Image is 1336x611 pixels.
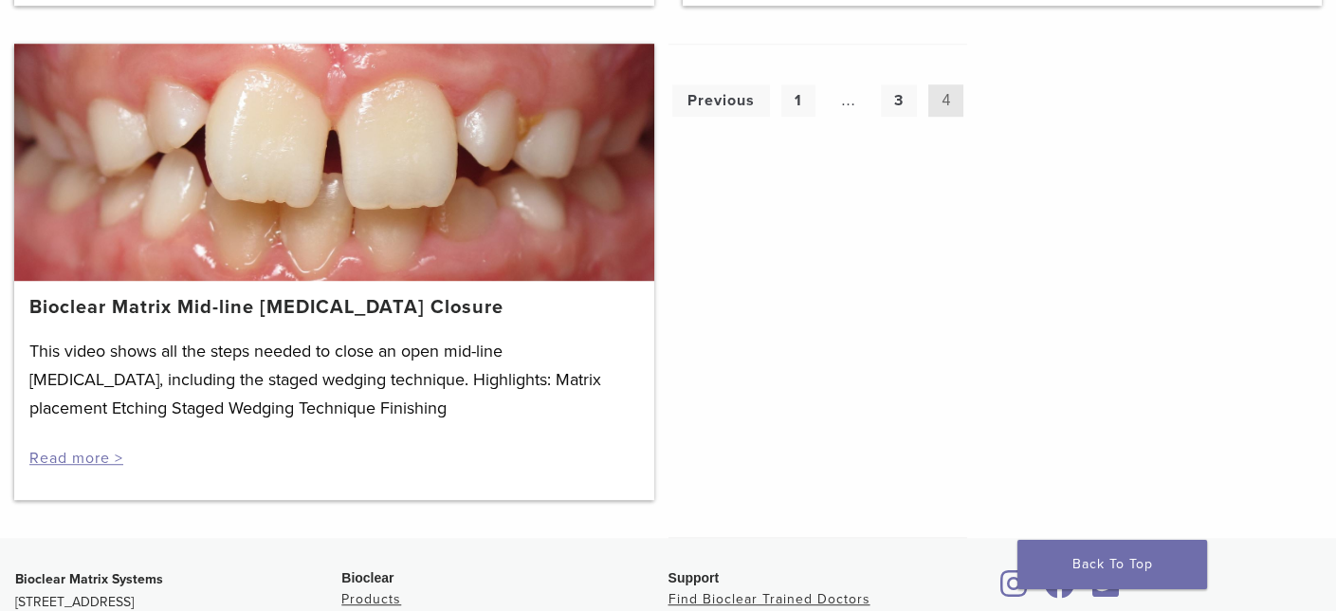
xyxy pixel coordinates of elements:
a: Bioclear [1086,581,1126,600]
span: Bioclear [341,570,393,585]
a: Page 3 [881,84,917,118]
a: Back To Top [1017,540,1207,589]
p: This video shows all the steps needed to close an open mid-line [MEDICAL_DATA], including the sta... [29,337,639,422]
a: Bioclear Matrix Mid-line [MEDICAL_DATA] Closure [29,296,503,319]
strong: Bioclear Matrix Systems [15,571,163,587]
span: Page 4 [928,84,963,118]
a: Page 1 [781,84,815,118]
a: Previous [672,84,770,118]
span: Support [668,570,720,585]
nav: Post Navigation [668,44,968,538]
a: Read more > [29,449,123,468]
a: Bioclear [995,581,1034,600]
a: Bioclear [1038,581,1082,600]
a: Products [341,591,401,607]
span: … [827,84,869,118]
a: Find Bioclear Trained Doctors [668,591,870,607]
